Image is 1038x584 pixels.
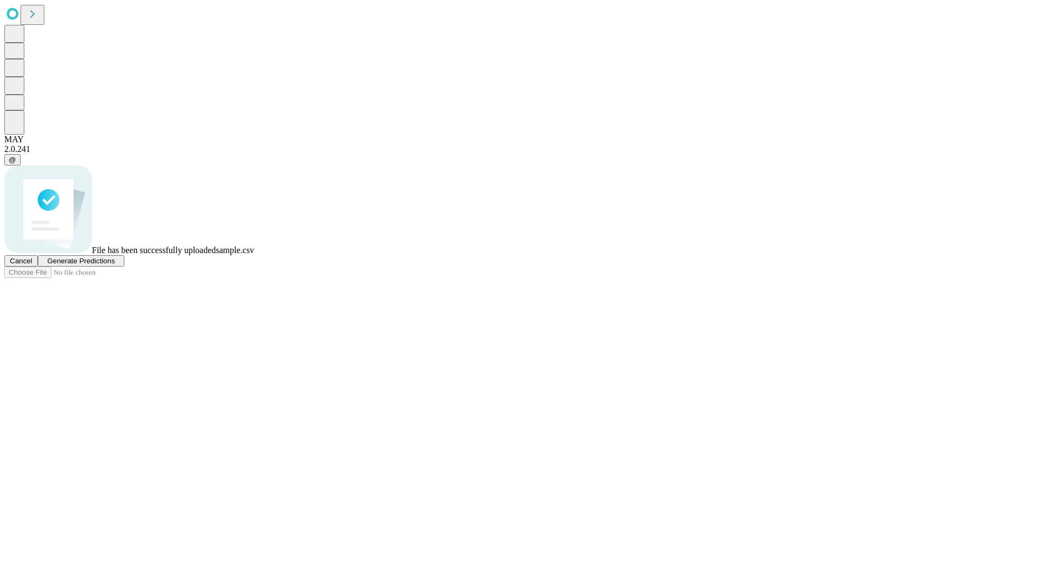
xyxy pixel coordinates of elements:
button: @ [4,154,21,165]
span: sample.csv [216,245,254,255]
span: Generate Predictions [47,257,115,265]
div: 2.0.241 [4,144,1034,154]
span: Cancel [10,257,32,265]
button: Generate Predictions [38,255,124,267]
button: Cancel [4,255,38,267]
span: @ [9,156,16,164]
span: File has been successfully uploaded [92,245,216,255]
div: MAY [4,135,1034,144]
